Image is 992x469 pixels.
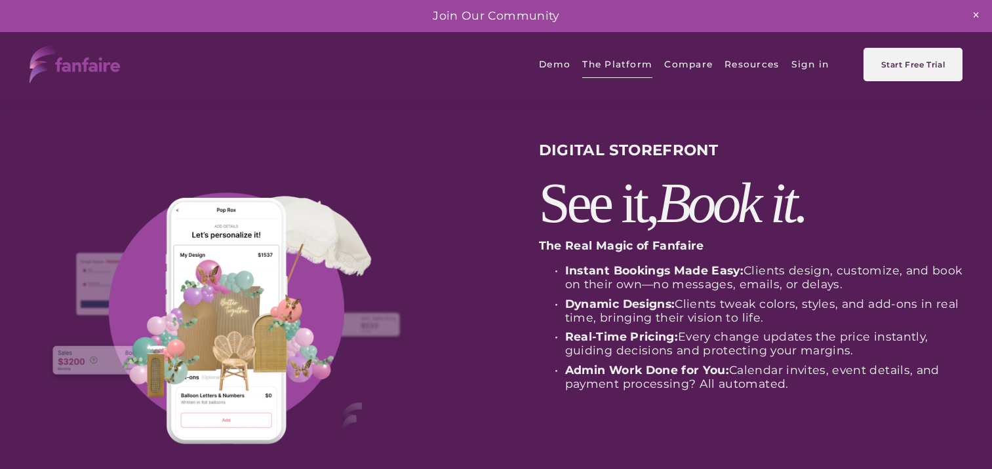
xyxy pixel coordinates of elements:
[30,46,120,83] img: fanfaire
[582,50,652,79] span: The Platform
[565,329,678,343] strong: Real-Time Pricing:
[539,175,962,232] h2: See it,
[539,238,704,252] strong: The Real Magic of Fanfaire
[565,264,962,291] p: Clients design, customize, and book on their own—no messages, emails, or delays.
[565,297,675,310] strong: Dynamic Designs:
[582,49,652,80] a: folder dropdown
[656,172,805,235] em: Book it.
[664,49,713,80] a: Compare
[791,49,829,80] a: Sign in
[565,363,729,377] strong: Admin Work Done for You:
[539,49,570,80] a: Demo
[565,263,744,277] strong: Instant Bookings Made Easy:
[565,364,962,391] p: Calendar invites, event details, and payment processing? All automated.
[863,48,962,81] a: Start Free Trial
[724,49,779,80] a: folder dropdown
[539,141,718,159] strong: DIGITAL STOREFRONT
[565,330,962,358] p: Every change updates the price instantly, guiding decisions and protecting your margins.
[724,50,779,79] span: Resources
[565,297,962,325] p: Clients tweak colors, styles, and add-ons in real time, bringing their vision to life.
